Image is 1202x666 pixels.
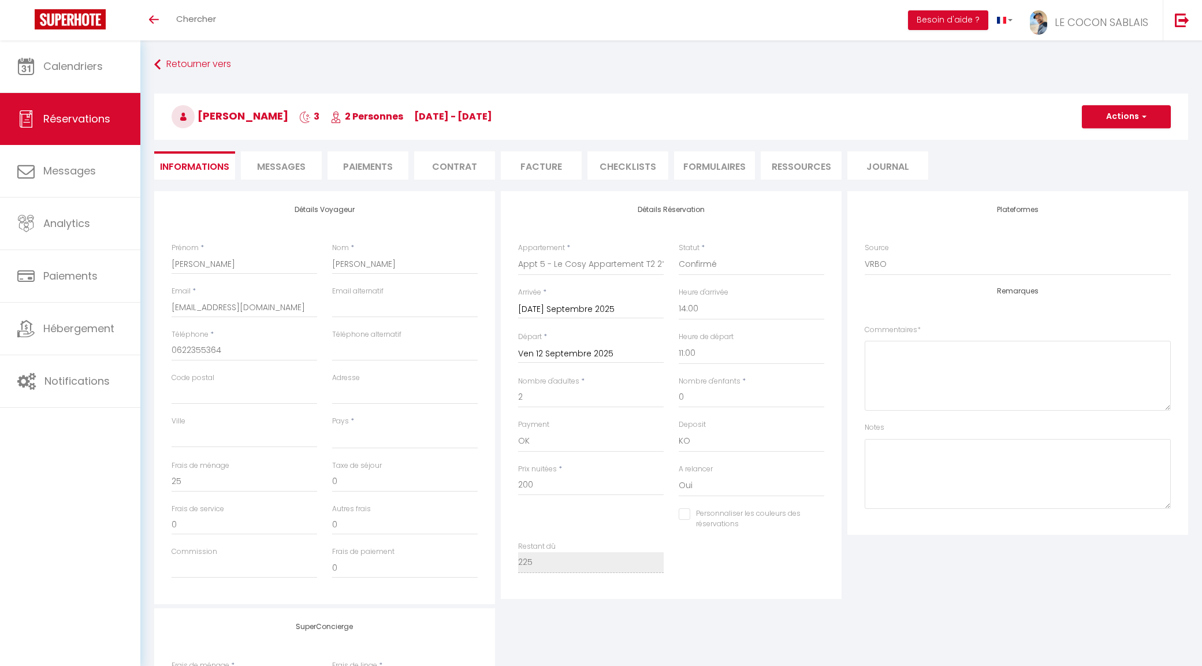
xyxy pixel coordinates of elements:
[172,623,478,631] h4: SuperConcierge
[679,376,740,387] label: Nombre d'enfants
[172,546,217,557] label: Commission
[518,332,542,343] label: Départ
[43,321,114,336] span: Hébergement
[865,422,884,433] label: Notes
[172,243,199,254] label: Prénom
[328,151,408,180] li: Paiements
[43,269,98,283] span: Paiements
[1082,105,1171,128] button: Actions
[332,329,401,340] label: Téléphone alternatif
[332,286,384,297] label: Email alternatif
[674,151,755,180] li: FORMULAIRES
[865,243,889,254] label: Source
[43,163,96,178] span: Messages
[43,59,103,73] span: Calendriers
[299,110,319,123] span: 3
[1153,614,1193,657] iframe: Chat
[518,206,824,214] h4: Détails Réservation
[172,206,478,214] h4: Détails Voyageur
[332,373,360,384] label: Adresse
[332,546,395,557] label: Frais de paiement
[414,110,492,123] span: [DATE] - [DATE]
[332,460,382,471] label: Taxe de séjour
[154,54,1188,75] a: Retourner vers
[330,110,403,123] span: 2 Personnes
[518,287,541,298] label: Arrivée
[587,151,668,180] li: CHECKLISTS
[1030,10,1047,35] img: ...
[43,216,90,230] span: Analytics
[679,287,728,298] label: Heure d'arrivée
[332,416,349,427] label: Pays
[865,206,1171,214] h4: Plateformes
[518,419,549,430] label: Payment
[257,160,306,173] span: Messages
[1055,15,1148,29] span: LE COCON SABLAIS
[172,109,288,123] span: [PERSON_NAME]
[44,374,110,388] span: Notifications
[518,541,556,552] label: Restant dû
[1175,13,1189,27] img: logout
[865,325,921,336] label: Commentaires
[761,151,842,180] li: Ressources
[679,464,713,475] label: A relancer
[154,151,235,180] li: Informations
[43,111,110,126] span: Réservations
[518,464,557,475] label: Prix nuitées
[518,243,565,254] label: Appartement
[908,10,988,30] button: Besoin d'aide ?
[414,151,495,180] li: Contrat
[679,332,734,343] label: Heure de départ
[332,504,371,515] label: Autres frais
[172,373,214,384] label: Code postal
[172,416,185,427] label: Ville
[518,376,579,387] label: Nombre d'adultes
[172,504,224,515] label: Frais de service
[865,287,1171,295] h4: Remarques
[501,151,582,180] li: Facture
[172,329,209,340] label: Téléphone
[176,13,216,25] span: Chercher
[679,419,706,430] label: Deposit
[332,243,349,254] label: Nom
[679,243,699,254] label: Statut
[172,286,191,297] label: Email
[172,460,229,471] label: Frais de ménage
[847,151,928,180] li: Journal
[35,9,106,29] img: Super Booking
